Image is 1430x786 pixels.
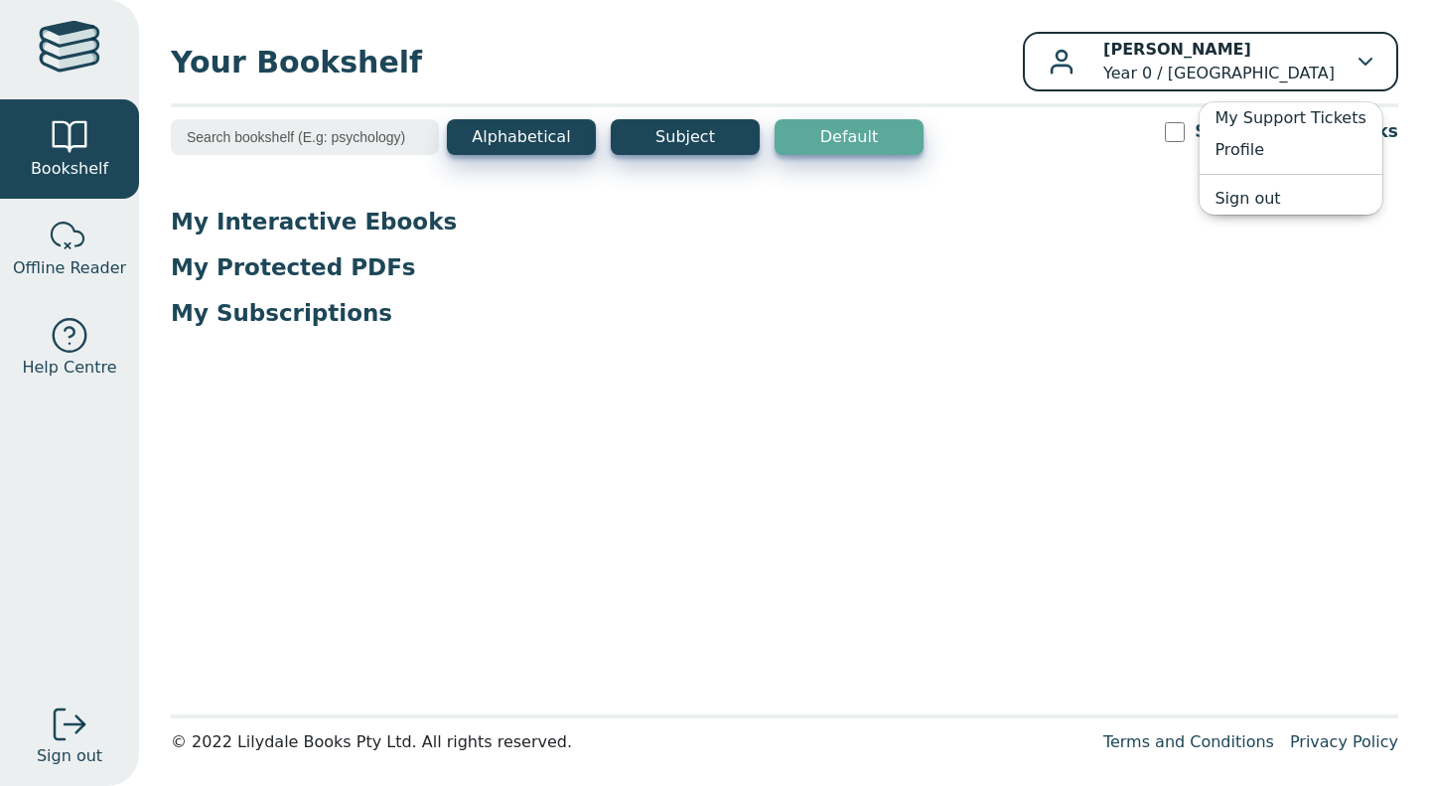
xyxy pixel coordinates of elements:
p: My Subscriptions [171,298,1398,328]
label: Show Expired Ebooks [1195,119,1398,144]
span: Sign out [37,744,102,768]
a: My Support Tickets [1199,102,1381,134]
button: Subject [611,119,760,155]
span: Offline Reader [13,256,126,280]
p: My Interactive Ebooks [171,207,1398,236]
a: Terms and Conditions [1103,732,1274,751]
button: [PERSON_NAME]Year 0 / [GEOGRAPHIC_DATA] [1023,32,1398,91]
button: Default [775,119,924,155]
div: © 2022 Lilydale Books Pty Ltd. All rights reserved. [171,730,1087,754]
input: Search bookshelf (E.g: psychology) [171,119,439,155]
a: Profile [1199,134,1381,166]
span: Your Bookshelf [171,40,1023,84]
ul: [PERSON_NAME]Year 0 / [GEOGRAPHIC_DATA] [1198,101,1382,216]
p: Year 0 / [GEOGRAPHIC_DATA] [1103,38,1335,85]
b: [PERSON_NAME] [1103,40,1251,59]
a: Privacy Policy [1290,732,1398,751]
button: Alphabetical [447,119,596,155]
span: Help Centre [22,356,116,380]
a: Sign out [1199,183,1381,215]
p: My Protected PDFs [171,252,1398,282]
span: Bookshelf [31,157,108,181]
